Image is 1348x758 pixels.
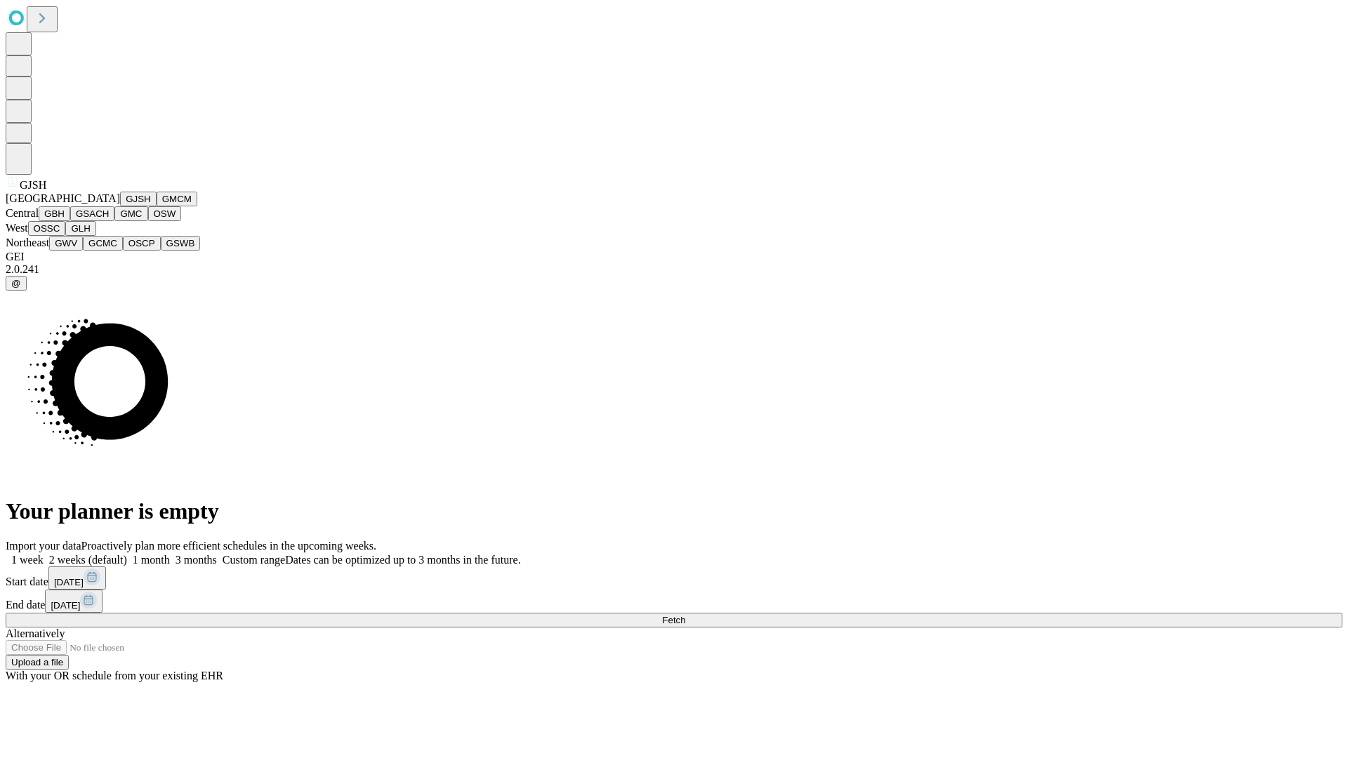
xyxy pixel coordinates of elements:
[6,590,1342,613] div: End date
[176,554,217,566] span: 3 months
[54,577,84,587] span: [DATE]
[662,615,685,625] span: Fetch
[11,278,21,288] span: @
[6,540,81,552] span: Import your data
[6,207,39,219] span: Central
[6,627,65,639] span: Alternatively
[133,554,170,566] span: 1 month
[285,554,520,566] span: Dates can be optimized up to 3 months in the future.
[6,222,28,234] span: West
[28,221,66,236] button: OSSC
[20,179,46,191] span: GJSH
[70,206,114,221] button: GSACH
[49,236,83,251] button: GWV
[223,554,285,566] span: Custom range
[123,236,161,251] button: OSCP
[148,206,182,221] button: OSW
[6,655,69,670] button: Upload a file
[120,192,157,206] button: GJSH
[6,613,1342,627] button: Fetch
[6,670,223,681] span: With your OR schedule from your existing EHR
[65,221,95,236] button: GLH
[39,206,70,221] button: GBH
[45,590,103,613] button: [DATE]
[81,540,376,552] span: Proactively plan more efficient schedules in the upcoming weeks.
[114,206,147,221] button: GMC
[6,566,1342,590] div: Start date
[49,554,127,566] span: 2 weeks (default)
[6,251,1342,263] div: GEI
[6,237,49,248] span: Northeast
[48,566,106,590] button: [DATE]
[6,498,1342,524] h1: Your planner is empty
[6,276,27,291] button: @
[11,554,44,566] span: 1 week
[83,236,123,251] button: GCMC
[6,263,1342,276] div: 2.0.241
[6,192,120,204] span: [GEOGRAPHIC_DATA]
[157,192,197,206] button: GMCM
[51,600,80,611] span: [DATE]
[161,236,201,251] button: GSWB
